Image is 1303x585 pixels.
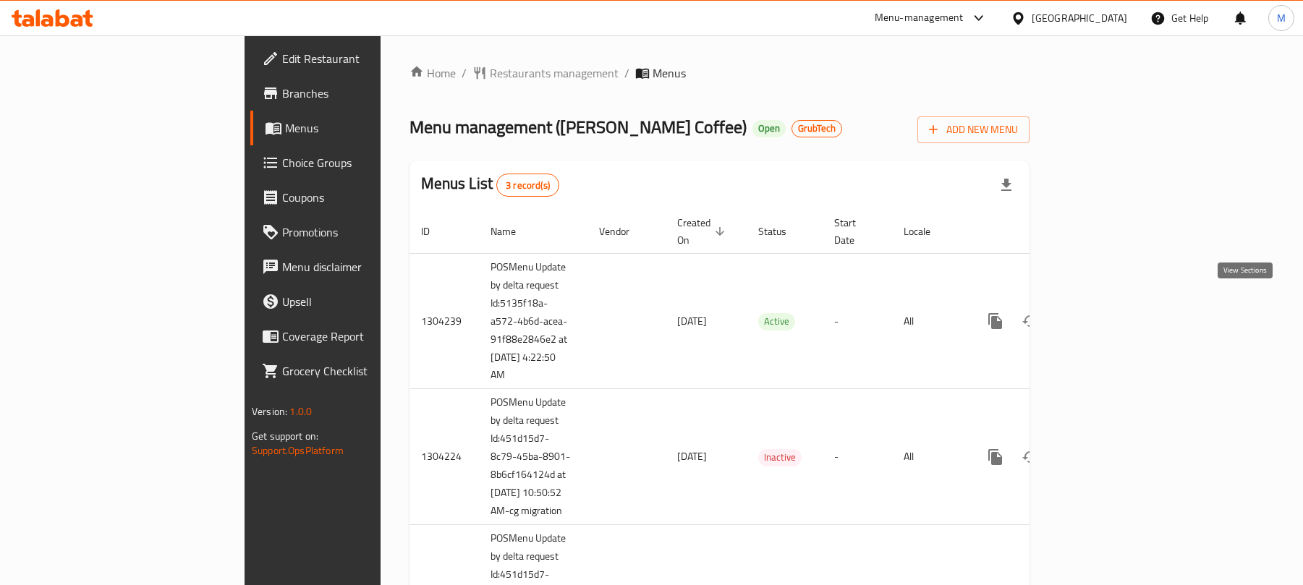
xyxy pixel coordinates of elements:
[904,223,949,240] span: Locale
[823,389,892,525] td: -
[677,447,707,466] span: [DATE]
[250,145,462,180] a: Choice Groups
[421,173,559,197] h2: Menus List
[491,223,535,240] span: Name
[250,284,462,319] a: Upsell
[758,313,795,330] span: Active
[282,50,451,67] span: Edit Restaurant
[967,210,1129,254] th: Actions
[677,312,707,330] span: [DATE]
[929,121,1018,139] span: Add New Menu
[490,64,619,82] span: Restaurants management
[1013,304,1048,338] button: Change Status
[282,154,451,171] span: Choice Groups
[252,402,287,421] span: Version:
[250,180,462,215] a: Coupons
[1277,10,1286,26] span: M
[758,449,802,466] span: Inactive
[892,389,967,525] td: All
[472,64,619,82] a: Restaurants management
[752,122,786,134] span: Open
[285,119,451,137] span: Menus
[1032,10,1127,26] div: [GEOGRAPHIC_DATA]
[282,223,451,241] span: Promotions
[250,354,462,388] a: Grocery Checklist
[250,249,462,284] a: Menu disclaimer
[758,449,802,466] div: Inactive
[917,116,1030,143] button: Add New Menu
[282,189,451,206] span: Coupons
[624,64,629,82] li: /
[282,85,451,102] span: Branches
[653,64,686,82] span: Menus
[823,253,892,389] td: -
[282,258,451,276] span: Menu disclaimer
[978,304,1013,338] button: more
[289,402,312,421] span: 1.0.0
[834,214,875,249] span: Start Date
[409,64,1030,82] nav: breadcrumb
[677,214,729,249] span: Created On
[599,223,648,240] span: Vendor
[497,179,559,192] span: 3 record(s)
[792,122,841,134] span: GrubTech
[282,328,451,345] span: Coverage Report
[462,64,467,82] li: /
[752,120,786,137] div: Open
[892,253,967,389] td: All
[989,168,1024,202] div: Export file
[978,440,1013,474] button: more
[758,223,805,240] span: Status
[252,441,344,460] a: Support.OpsPlatform
[421,223,449,240] span: ID
[409,111,747,143] span: Menu management ( [PERSON_NAME] Coffee )
[250,41,462,76] a: Edit Restaurant
[479,389,587,525] td: POSMenu Update by delta request Id:451d15d7-8c79-45ba-8901-8b6cf164124d at [DATE] 10:50:52 AM-cg ...
[250,215,462,249] a: Promotions
[282,362,451,380] span: Grocery Checklist
[250,319,462,354] a: Coverage Report
[1013,440,1048,474] button: Change Status
[875,9,964,27] div: Menu-management
[758,313,795,330] div: Active
[250,76,462,111] a: Branches
[282,293,451,310] span: Upsell
[250,111,462,145] a: Menus
[252,427,318,445] span: Get support on:
[479,253,587,389] td: POSMenu Update by delta request Id:5135f18a-a572-4b6d-acea-91f88e2846e2 at [DATE] 4:22:50 AM
[496,174,559,197] div: Total records count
